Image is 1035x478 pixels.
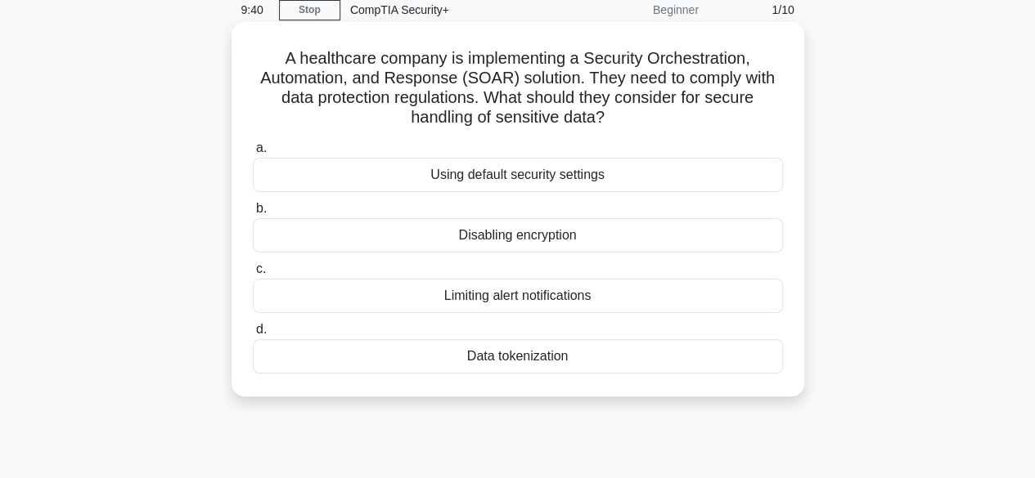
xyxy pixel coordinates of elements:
[253,158,783,192] div: Using default security settings
[253,279,783,313] div: Limiting alert notifications
[256,261,266,275] span: c.
[256,322,267,336] span: d.
[256,201,267,215] span: b.
[253,218,783,252] div: Disabling encryption
[251,48,785,128] h5: A healthcare company is implementing a Security Orchestration, Automation, and Response (SOAR) so...
[256,141,267,154] span: a.
[253,339,783,373] div: Data tokenization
